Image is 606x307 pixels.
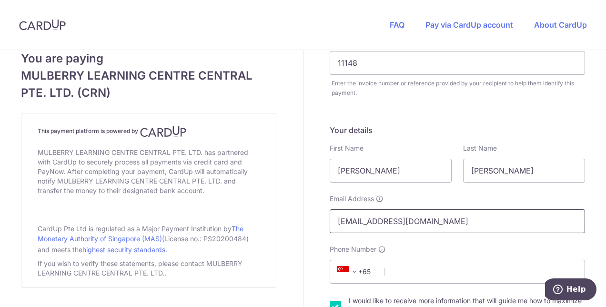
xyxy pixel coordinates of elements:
[463,159,585,183] input: Last name
[330,143,364,153] label: First Name
[38,221,260,257] div: CardUp Pte Ltd is regulated as a Major Payment Institution by (License no.: PS20200484) and meets...
[332,79,585,98] div: Enter the invoice number or reference provided by your recipient to help them identify this payment.
[545,278,596,302] iframe: Opens a widget where you can find more information
[38,146,260,197] div: MULBERRY LEARNING CENTRE CENTRAL PTE. LTD. has partnered with CardUp to securely process all paym...
[330,124,585,136] h5: Your details
[463,143,497,153] label: Last Name
[330,194,374,204] span: Email Address
[390,20,404,30] a: FAQ
[38,257,260,280] div: If you wish to verify these statements, please contact MULBERRY LEARNING CENTRE CENTRAL PTE. LTD..
[38,126,260,137] h4: This payment platform is powered by
[82,246,165,254] a: highest security standards
[140,126,187,137] img: CardUp
[21,67,276,102] span: MULBERRY LEARNING CENTRE CENTRAL PTE. LTD. (CRN)
[337,266,360,277] span: +65
[425,20,513,30] a: Pay via CardUp account
[334,266,377,277] span: +65
[19,19,66,31] img: CardUp
[534,20,587,30] a: About CardUp
[330,159,452,183] input: First name
[330,209,585,233] input: Email address
[330,245,376,254] span: Phone Number
[21,50,276,67] span: You are paying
